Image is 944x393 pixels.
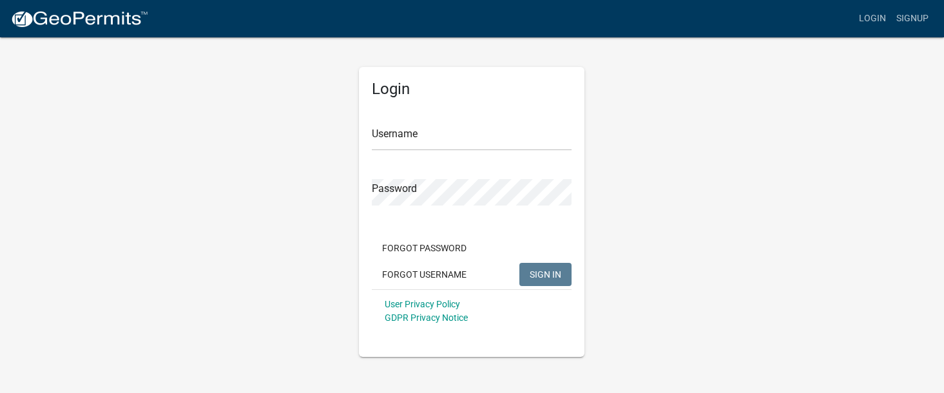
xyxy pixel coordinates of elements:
[372,80,572,99] h5: Login
[854,6,891,31] a: Login
[519,263,572,286] button: SIGN IN
[530,269,561,279] span: SIGN IN
[372,236,477,260] button: Forgot Password
[891,6,934,31] a: Signup
[385,299,460,309] a: User Privacy Policy
[372,263,477,286] button: Forgot Username
[385,312,468,323] a: GDPR Privacy Notice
